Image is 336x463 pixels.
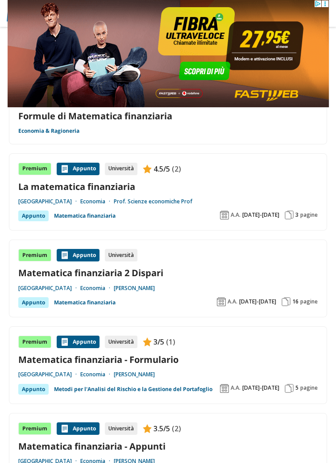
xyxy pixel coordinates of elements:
[295,384,299,391] span: 5
[18,354,318,366] a: Matematica finanziaria - Formulario
[172,423,181,434] span: (2)
[114,371,155,378] a: [PERSON_NAME]
[239,298,276,305] span: [DATE]-[DATE]
[18,163,51,175] div: Premium
[300,384,318,391] span: pagine
[18,249,51,261] div: Premium
[80,198,114,205] a: Economia
[18,198,80,205] a: [GEOGRAPHIC_DATA]
[295,211,299,219] span: 3
[114,198,192,205] a: Prof. Scienze economiche Prof
[57,249,100,261] div: Appunto
[105,249,137,261] div: Università
[231,211,241,219] span: A.A.
[18,210,49,221] div: Appunto
[60,164,69,173] img: Appunti contenuto
[60,251,69,260] img: Appunti contenuto
[153,336,164,348] span: 3/5
[114,285,155,292] a: [PERSON_NAME]
[285,210,294,219] img: Pagine
[153,163,170,175] span: 4.5/5
[242,211,279,219] span: [DATE]-[DATE]
[54,384,212,395] a: Metodi per l'Analisi del Rischio e la Gestione del Portafoglio
[217,297,226,306] img: Anno accademico
[60,337,69,346] img: Appunti contenuto
[18,267,318,279] a: Matematica finanziaria 2 Dispari
[18,127,79,135] a: Economia & Ragioneria
[18,440,318,452] a: Matematica finanziaria - Appunti
[18,110,318,122] a: Formule di Matematica finanziaria
[18,297,49,308] div: Appunto
[18,181,318,193] a: La matematica finanziaria
[231,384,241,391] span: A.A.
[220,210,229,219] img: Anno accademico
[292,298,299,305] span: 16
[105,163,137,175] div: Università
[172,163,181,175] span: (2)
[54,210,116,221] a: Matematica finanziaria
[54,297,116,308] a: Matematica finanziaria
[228,298,237,305] span: A.A.
[80,285,114,292] a: Economia
[18,384,49,395] div: Appunto
[143,337,152,346] img: Appunti contenuto
[18,285,80,292] a: [GEOGRAPHIC_DATA]
[18,336,51,348] div: Premium
[18,371,80,378] a: [GEOGRAPHIC_DATA]
[300,211,318,219] span: pagine
[282,297,290,306] img: Pagine
[60,424,69,433] img: Appunti contenuto
[143,164,152,173] img: Appunti contenuto
[143,424,152,433] img: Appunti contenuto
[80,371,114,378] a: Economia
[285,384,294,393] img: Pagine
[18,422,51,435] div: Premium
[166,336,175,348] span: (1)
[57,422,100,435] div: Appunto
[105,336,137,348] div: Università
[220,384,229,393] img: Anno accademico
[57,336,100,348] div: Appunto
[153,423,170,434] span: 3.5/5
[57,163,100,175] div: Appunto
[300,298,318,305] span: pagine
[242,384,279,391] span: [DATE]-[DATE]
[105,422,137,435] div: Università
